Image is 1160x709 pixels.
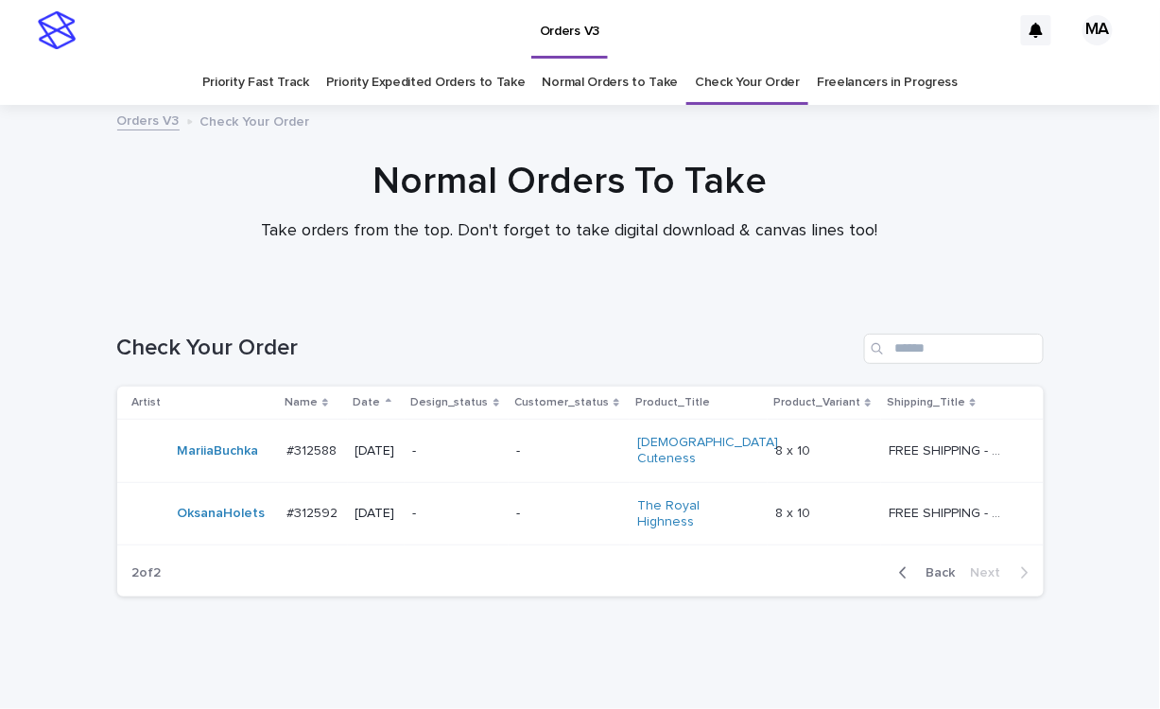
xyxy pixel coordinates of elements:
div: MA [1082,15,1113,45]
p: - [412,443,501,459]
p: [DATE] [355,443,397,459]
tr: OksanaHolets #312592#312592 [DATE]--The Royal Highness 8 x 108 x 10 FREE SHIPPING - preview in 1-... [117,482,1044,545]
a: OksanaHolets [178,506,266,522]
a: Normal Orders to Take [543,61,679,105]
p: - [516,506,622,522]
p: Shipping_Title [887,392,965,413]
a: The Royal Highness [637,498,755,530]
p: Customer_status [514,392,609,413]
a: Orders V3 [117,109,180,130]
a: MariiaBuchka [178,443,259,459]
p: Product_Title [635,392,710,413]
span: Back [915,566,956,579]
img: stacker-logo-s-only.png [38,11,76,49]
h1: Check Your Order [117,335,857,362]
p: Date [354,392,381,413]
p: Take orders from the top. Don't forget to take digital download & canvas lines too! [191,221,947,242]
a: Freelancers in Progress [817,61,958,105]
p: Check Your Order [200,110,310,130]
p: Design_status [410,392,489,413]
p: #312588 [286,440,340,459]
button: Back [884,564,963,581]
a: Priority Expedited Orders to Take [326,61,526,105]
tr: MariiaBuchka #312588#312588 [DATE]--[DEMOGRAPHIC_DATA] Cuteness 8 x 108 x 10 FREE SHIPPING - prev... [117,420,1044,483]
a: Check Your Order [695,61,800,105]
p: 8 x 10 [775,440,814,459]
h1: Normal Orders To Take [106,159,1032,204]
p: 2 of 2 [117,550,177,597]
input: Search [864,334,1044,364]
p: Name [285,392,318,413]
p: [DATE] [355,506,397,522]
p: - [412,506,501,522]
p: Artist [132,392,162,413]
a: Priority Fast Track [202,61,309,105]
p: Product_Variant [773,392,860,413]
p: FREE SHIPPING - preview in 1-2 business days, after your approval delivery will take 5-10 b.d. [889,502,1011,522]
span: Next [971,566,1013,579]
p: FREE SHIPPING - preview in 1-2 business days, after your approval delivery will take 5-10 b.d. [889,440,1011,459]
button: Next [963,564,1044,581]
p: - [516,443,622,459]
p: 8 x 10 [775,502,814,522]
a: [DEMOGRAPHIC_DATA] Cuteness [637,435,778,467]
p: #312592 [286,502,341,522]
